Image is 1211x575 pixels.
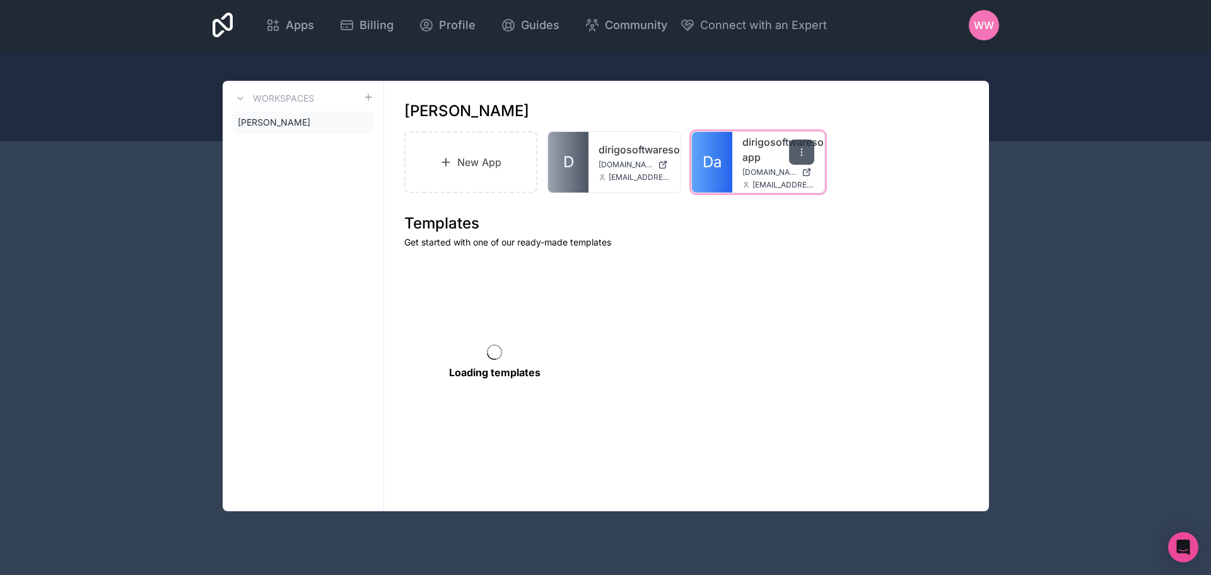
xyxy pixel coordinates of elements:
h3: Workspaces [253,92,314,105]
span: D [563,152,574,172]
h1: Templates [404,213,969,234]
a: Da [692,132,732,193]
a: D [548,132,588,193]
span: Profile [439,16,476,34]
span: [DOMAIN_NAME] [599,160,653,170]
span: [DOMAIN_NAME] [742,167,797,177]
p: Loading templates [449,365,541,380]
h1: [PERSON_NAME] [404,101,529,121]
span: Community [605,16,667,34]
a: [DOMAIN_NAME] [599,160,670,170]
a: dirigosoftwaresolutions-app [742,134,814,165]
a: [DOMAIN_NAME] [742,167,814,177]
a: Community [575,11,677,39]
a: Guides [491,11,570,39]
a: [PERSON_NAME] [233,111,373,134]
button: Connect with an Expert [680,16,827,34]
div: Open Intercom Messenger [1168,532,1198,562]
span: Guides [521,16,559,34]
a: Billing [329,11,404,39]
span: Da [703,152,722,172]
p: Get started with one of our ready-made templates [404,236,969,249]
a: New App [404,131,538,193]
a: Apps [255,11,324,39]
a: Profile [409,11,486,39]
span: [PERSON_NAME] [238,116,310,129]
span: [EMAIL_ADDRESS][DOMAIN_NAME] [609,172,670,182]
span: WW [974,18,994,33]
span: Connect with an Expert [700,16,827,34]
span: Billing [360,16,394,34]
span: [EMAIL_ADDRESS][DOMAIN_NAME] [752,180,814,190]
a: dirigosoftwaresolutions [599,142,670,157]
a: Workspaces [233,91,314,106]
span: Apps [286,16,314,34]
